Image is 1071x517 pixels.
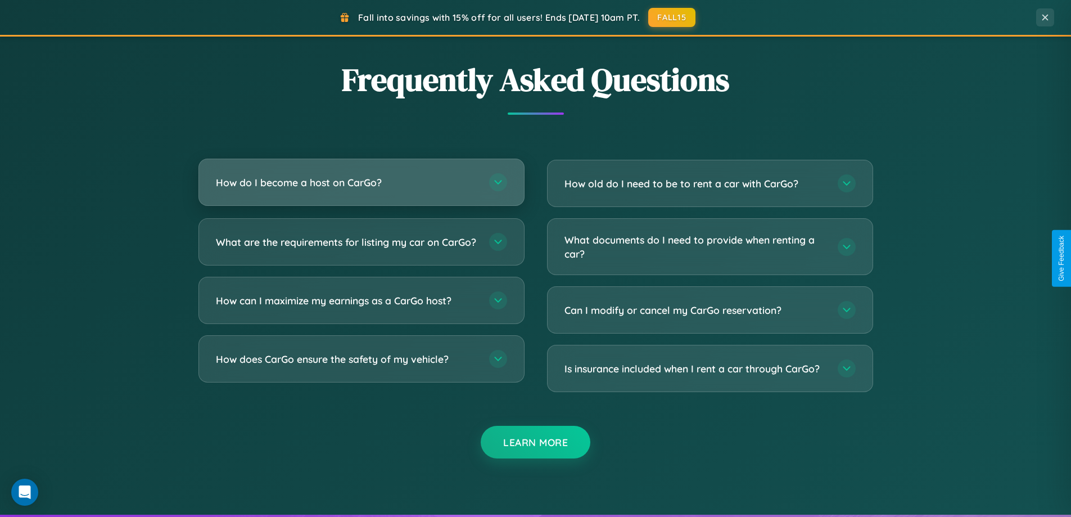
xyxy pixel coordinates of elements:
h3: Is insurance included when I rent a car through CarGo? [564,362,826,376]
h3: How can I maximize my earnings as a CarGo host? [216,294,478,308]
h3: What documents do I need to provide when renting a car? [564,233,826,260]
span: Fall into savings with 15% off for all users! Ends [DATE] 10am PT. [358,12,640,23]
div: Give Feedback [1058,236,1065,281]
h3: How old do I need to be to rent a car with CarGo? [564,177,826,191]
h3: How does CarGo ensure the safety of my vehicle? [216,352,478,366]
h2: Frequently Asked Questions [198,58,873,101]
h3: Can I modify or cancel my CarGo reservation? [564,303,826,317]
button: Learn More [481,426,590,458]
button: FALL15 [648,8,695,27]
div: Open Intercom Messenger [11,479,38,506]
h3: What are the requirements for listing my car on CarGo? [216,235,478,249]
h3: How do I become a host on CarGo? [216,176,478,190]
